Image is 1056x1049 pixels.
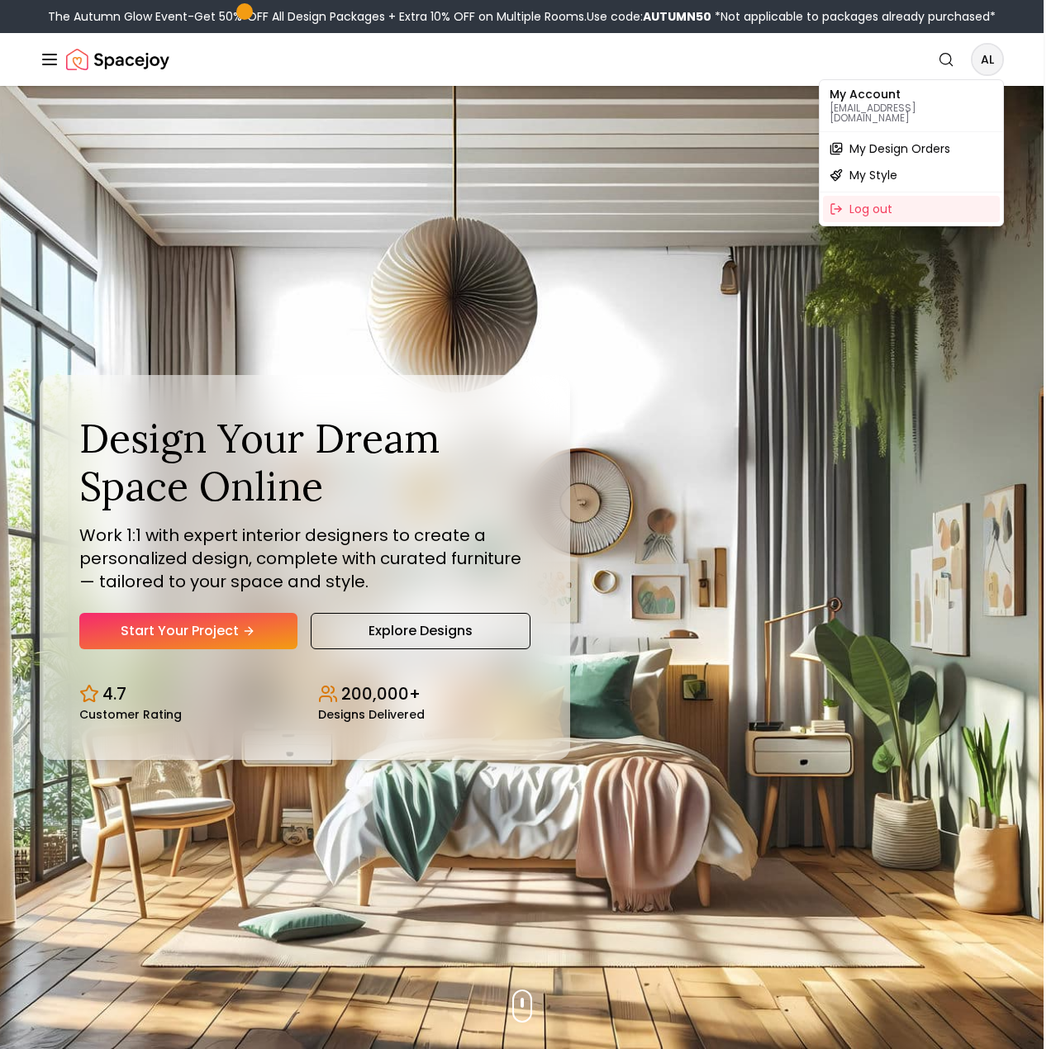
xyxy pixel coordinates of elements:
[823,196,1000,222] div: Log out
[823,162,1000,188] a: My Style
[830,103,993,123] p: [EMAIL_ADDRESS][DOMAIN_NAME]
[849,167,897,183] span: My Style
[830,88,993,100] p: My Account
[823,135,1000,162] a: My Design Orders
[849,140,950,157] span: My Design Orders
